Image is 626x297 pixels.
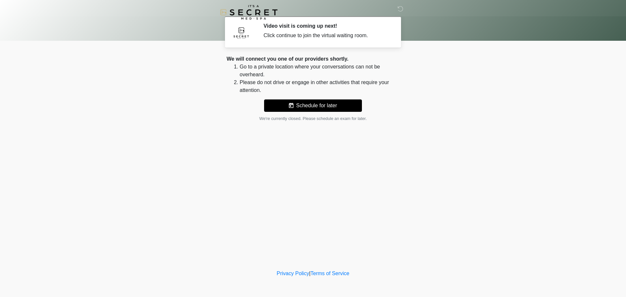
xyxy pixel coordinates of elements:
[259,116,366,121] small: We're currently closed. Please schedule an exam for later.
[277,271,309,276] a: Privacy Policy
[240,79,399,94] li: Please do not drive or engage in other activities that require your attention.
[310,271,349,276] a: Terms of Service
[240,63,399,79] li: Go to a private location where your conversations can not be overheard.
[263,23,390,29] h2: Video visit is coming up next!
[264,99,362,112] button: Schedule for later
[309,271,310,276] a: |
[263,32,390,39] div: Click continue to join the virtual waiting room.
[220,5,277,20] img: It's A Secret Med Spa Logo
[227,55,399,63] div: We will connect you one of our providers shortly.
[231,23,251,42] img: Agent Avatar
